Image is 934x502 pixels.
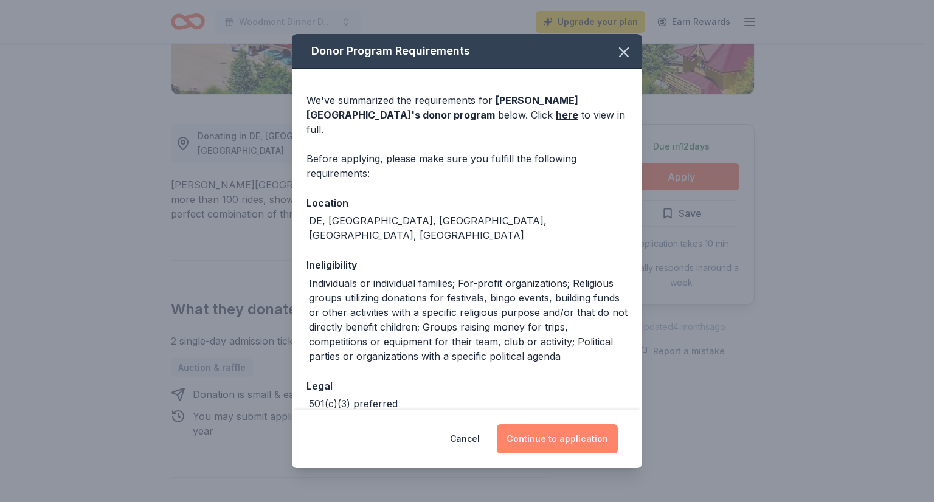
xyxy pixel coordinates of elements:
[309,213,628,242] div: DE, [GEOGRAPHIC_DATA], [GEOGRAPHIC_DATA], [GEOGRAPHIC_DATA], [GEOGRAPHIC_DATA]
[306,195,628,211] div: Location
[497,424,618,453] button: Continue to application
[309,396,398,411] div: 501(c)(3) preferred
[306,93,628,137] div: We've summarized the requirements for below. Click to view in full.
[450,424,480,453] button: Cancel
[309,276,628,363] div: Individuals or individual families; For-profit organizations; Religious groups utilizing donation...
[306,378,628,394] div: Legal
[556,108,578,122] a: here
[306,151,628,181] div: Before applying, please make sure you fulfill the following requirements:
[306,257,628,273] div: Ineligibility
[292,34,642,69] div: Donor Program Requirements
